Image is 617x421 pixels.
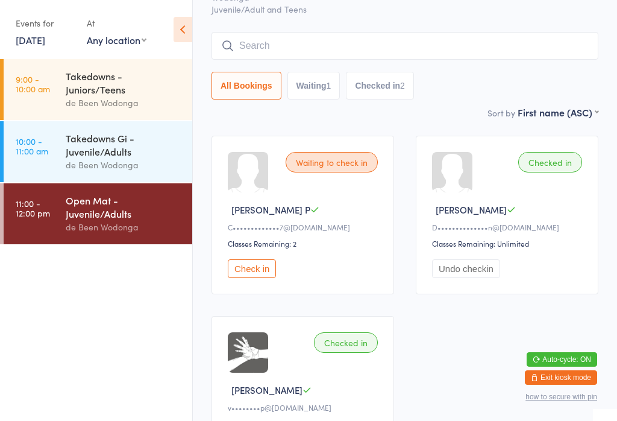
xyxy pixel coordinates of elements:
button: Auto-cycle: ON [527,352,597,367]
a: 11:00 -12:00 pmOpen Mat - Juvenile/Adultsde Been Wodonga [4,183,192,244]
button: Exit kiosk mode [525,370,597,385]
time: 10:00 - 11:00 am [16,136,48,156]
span: [PERSON_NAME] [231,384,302,396]
div: Takedowns - Juniors/Teens [66,69,182,96]
button: All Bookings [211,72,281,100]
div: 2 [400,81,405,90]
div: Waiting to check in [286,152,378,173]
div: Checked in [314,332,378,353]
div: de Been Wodonga [66,96,182,110]
img: image1738138424.png [228,332,268,373]
button: Check in [228,259,276,278]
time: 11:00 - 12:00 pm [16,198,50,218]
div: Takedowns Gi - Juvenile/Adults [66,131,182,158]
a: 10:00 -11:00 amTakedowns Gi - Juvenile/Adultsde Been Wodonga [4,121,192,182]
div: Open Mat - Juvenile/Adults [66,194,182,220]
button: Checked in2 [346,72,414,100]
a: 9:00 -10:00 amTakedowns - Juniors/Teensde Been Wodonga [4,59,192,120]
div: v••••••••p@[DOMAIN_NAME] [228,402,381,413]
label: Sort by [487,107,515,119]
div: C•••••••••••••7@[DOMAIN_NAME] [228,222,381,232]
div: Classes Remaining: 2 [228,238,381,248]
button: Undo checkin [432,259,500,278]
div: de Been Wodonga [66,158,182,172]
div: Checked in [518,152,582,173]
div: Any location [87,33,146,46]
span: [PERSON_NAME] P [231,203,310,216]
time: 9:00 - 10:00 am [16,74,50,93]
span: Juvenile/Adult and Teens [211,3,598,15]
div: de Been Wodonga [66,220,182,234]
div: First name (ASC) [518,106,598,119]
div: D••••••••••••••n@[DOMAIN_NAME] [432,222,586,232]
button: Waiting1 [287,72,340,100]
div: Events for [16,13,75,33]
div: At [87,13,146,33]
div: Classes Remaining: Unlimited [432,238,586,248]
span: [PERSON_NAME] [436,203,507,216]
input: Search [211,32,598,60]
button: how to secure with pin [525,393,597,401]
div: 1 [327,81,331,90]
a: [DATE] [16,33,45,46]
